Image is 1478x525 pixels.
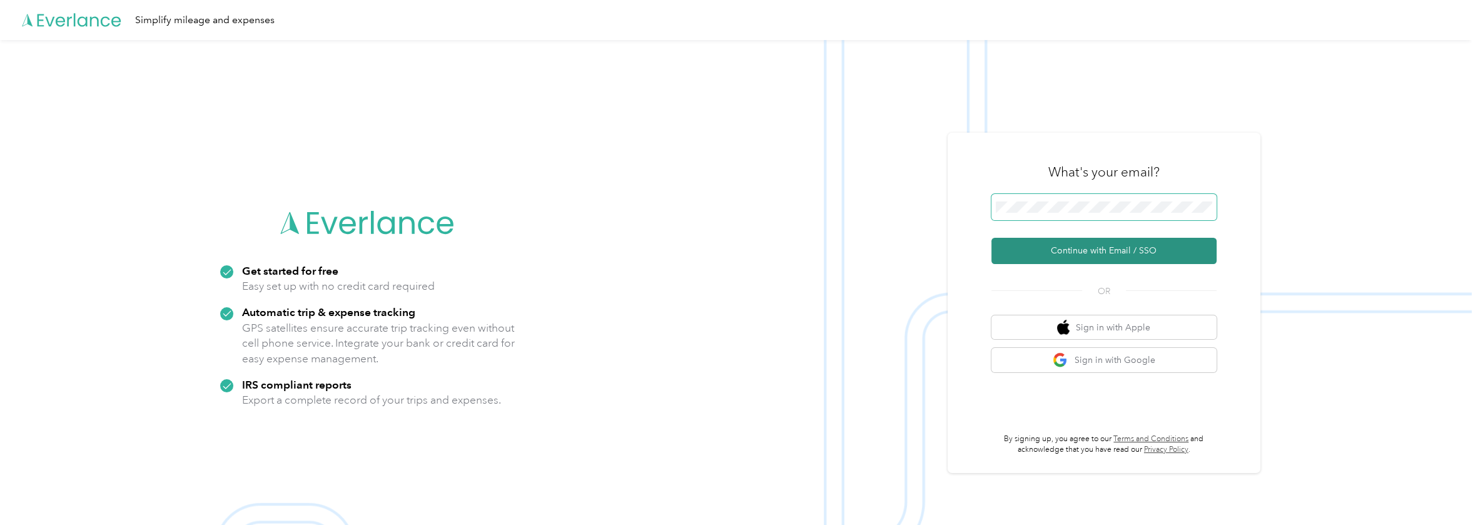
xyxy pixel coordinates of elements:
[242,278,435,294] p: Easy set up with no credit card required
[991,238,1217,264] button: Continue with Email / SSO
[242,378,352,391] strong: IRS compliant reports
[242,264,338,277] strong: Get started for free
[1113,434,1188,444] a: Terms and Conditions
[242,392,501,408] p: Export a complete record of your trips and expenses.
[1144,445,1188,454] a: Privacy Policy
[135,13,275,28] div: Simplify mileage and expenses
[1057,320,1070,335] img: apple logo
[991,434,1217,456] p: By signing up, you agree to our and acknowledge that you have read our .
[1048,163,1160,181] h3: What's your email?
[1053,352,1068,368] img: google logo
[242,320,515,367] p: GPS satellites ensure accurate trip tracking even without cell phone service. Integrate your bank...
[242,305,415,319] strong: Automatic trip & expense tracking
[991,315,1217,340] button: apple logoSign in with Apple
[991,348,1217,372] button: google logoSign in with Google
[1082,285,1126,298] span: OR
